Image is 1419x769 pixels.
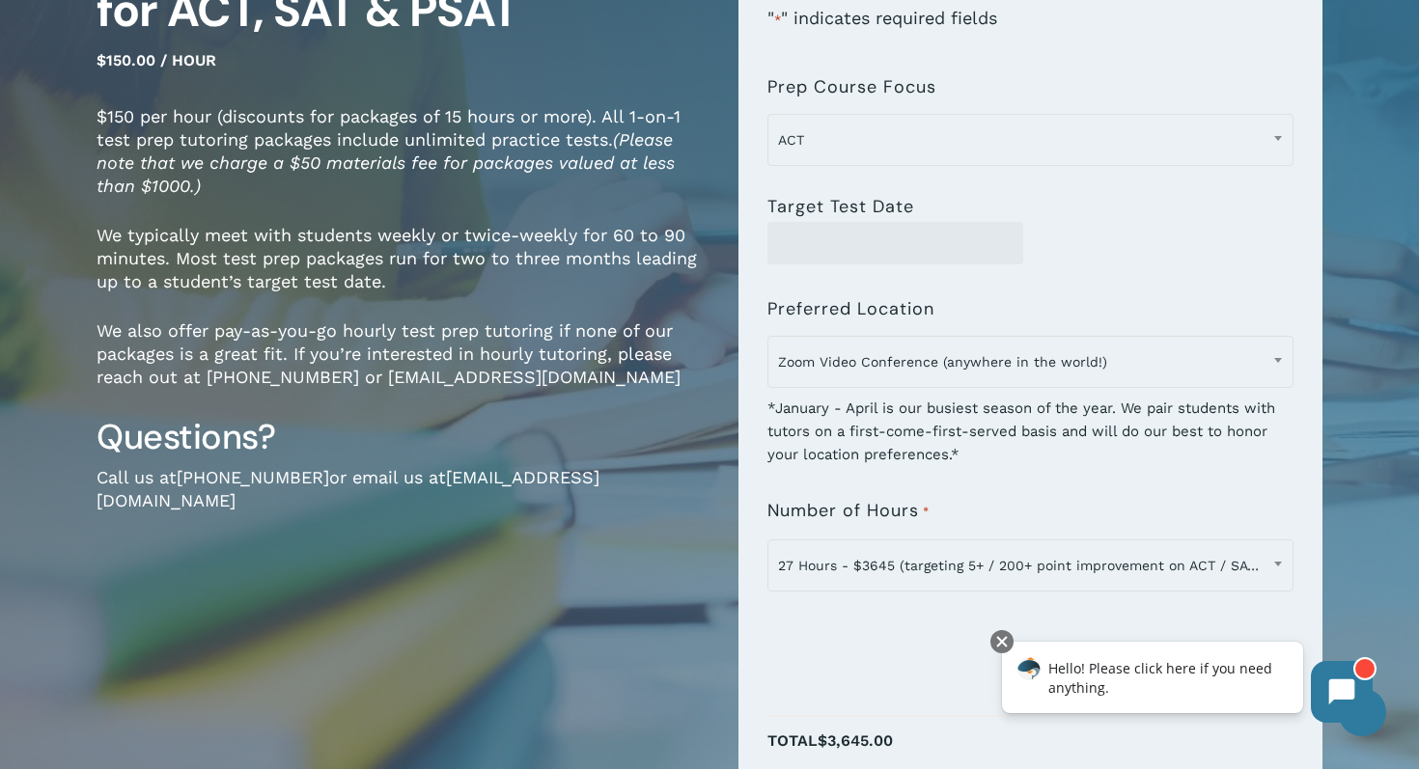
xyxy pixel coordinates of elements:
label: Number of Hours [767,501,929,522]
span: Zoom Video Conference (anywhere in the world!) [768,342,1293,382]
a: [EMAIL_ADDRESS][DOMAIN_NAME] [97,467,599,510]
p: We typically meet with students weekly or twice-weekly for 60 to 90 minutes. Most test prep packa... [97,224,709,319]
span: $150.00 / hour [97,51,216,69]
label: Target Test Date [767,197,914,216]
em: (Please note that we charge a $50 materials fee for packages valued at less than $1000.) [97,129,675,196]
p: Call us at or email us at [97,466,709,538]
label: Prep Course Focus [767,77,936,96]
span: 27 Hours - $3645 (targeting 5+ / 200+ point improvement on ACT / SAT; reg. $4050) [767,539,1294,591]
a: [PHONE_NUMBER] [177,467,329,487]
iframe: reCAPTCHA [767,603,1061,678]
span: ACT [768,120,1293,160]
label: Preferred Location [767,299,934,318]
h3: Questions? [97,415,709,459]
p: We also offer pay-as-you-go hourly test prep tutoring if none of our packages is a great fit. If ... [97,319,709,415]
span: ACT [767,114,1294,166]
span: Zoom Video Conference (anywhere in the world!) [767,336,1294,388]
div: *January - April is our busiest season of the year. We pair students with tutors on a first-come-... [767,384,1294,466]
span: $3,645.00 [818,731,893,750]
p: $150 per hour (discounts for packages of 15 hours or more). All 1-on-1 test prep tutoring package... [97,105,709,224]
span: 27 Hours - $3645 (targeting 5+ / 200+ point improvement on ACT / SAT; reg. $4050) [768,545,1293,586]
iframe: Chatbot [982,626,1392,742]
p: " " indicates required fields [767,7,1294,58]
